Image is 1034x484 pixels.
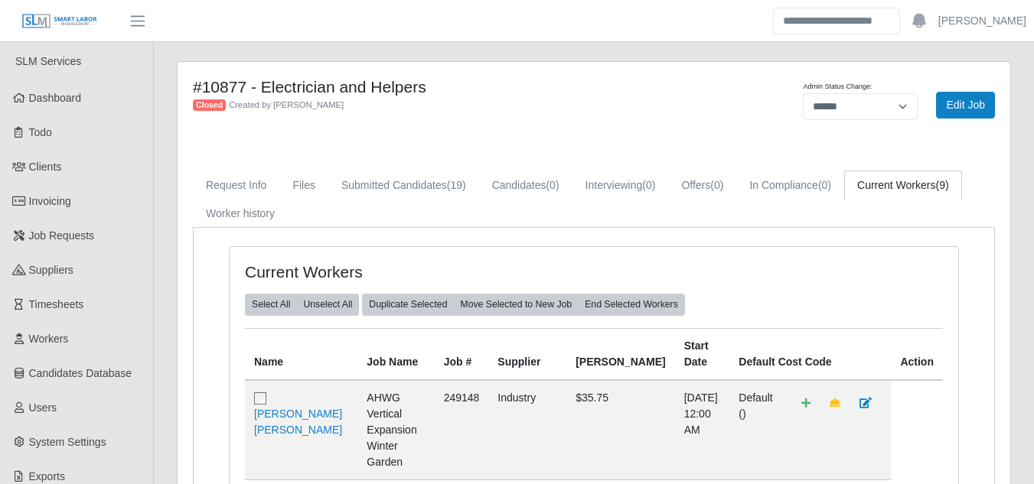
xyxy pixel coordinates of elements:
a: Edit Job [936,92,995,119]
th: Job # [435,328,489,380]
th: Name [245,328,357,380]
a: Files [279,171,328,200]
span: (9) [935,179,948,191]
span: Closed [193,99,226,112]
th: Supplier [488,328,566,380]
span: Todo [29,126,52,138]
span: Exports [29,470,65,482]
span: Workers [29,333,69,345]
h4: #10877 - Electrician and Helpers [193,77,651,96]
a: In Compliance [736,171,844,200]
button: Duplicate Selected [362,294,454,315]
a: Offers [668,171,736,200]
span: SLM Services [15,55,81,67]
label: Admin Status Change: [803,82,872,93]
a: Submitted Candidates [328,171,479,200]
span: (0) [710,179,723,191]
span: Clients [29,161,62,173]
h4: Current Workers [245,262,523,281]
td: AHWG Vertical Expansion Winter Garden [357,380,434,480]
span: (0) [818,179,831,191]
a: Request Info [193,171,279,200]
span: System Settings [29,436,106,448]
a: Current Workers [844,171,962,200]
th: [PERSON_NAME] [566,328,674,380]
button: Select All [245,294,297,315]
span: Timesheets [29,298,84,310]
span: Created by [PERSON_NAME] [229,100,344,109]
button: Move Selected to New Job [453,294,579,315]
input: Search [773,8,900,34]
a: [PERSON_NAME] [938,13,1026,29]
th: Default Cost Code [729,328,891,380]
th: Job Name [357,328,434,380]
a: Worker history [193,199,288,229]
a: [PERSON_NAME] [PERSON_NAME] [254,408,342,436]
span: (0) [642,179,655,191]
a: Add Default Cost Code [791,390,820,417]
td: Industry [488,380,566,480]
td: 249148 [435,380,489,480]
span: Dashboard [29,92,82,104]
span: (0) [546,179,559,191]
th: Action [891,328,943,380]
span: Candidates Database [29,367,132,379]
td: [DATE] 12:00 AM [675,380,730,480]
td: $35.75 [566,380,674,480]
div: bulk actions [362,294,685,315]
th: Start Date [675,328,730,380]
button: End Selected Workers [578,294,685,315]
a: Candidates [479,171,572,200]
span: Suppliers [29,264,73,276]
button: Unselect All [296,294,359,315]
span: Users [29,401,57,414]
span: Job Requests [29,229,95,242]
a: Make Team Lead [820,390,850,417]
span: Invoicing [29,195,71,207]
td: Default () [729,380,782,480]
a: Interviewing [572,171,669,200]
span: (19) [447,179,466,191]
div: bulk actions [245,294,359,315]
img: SLM Logo [21,13,98,30]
